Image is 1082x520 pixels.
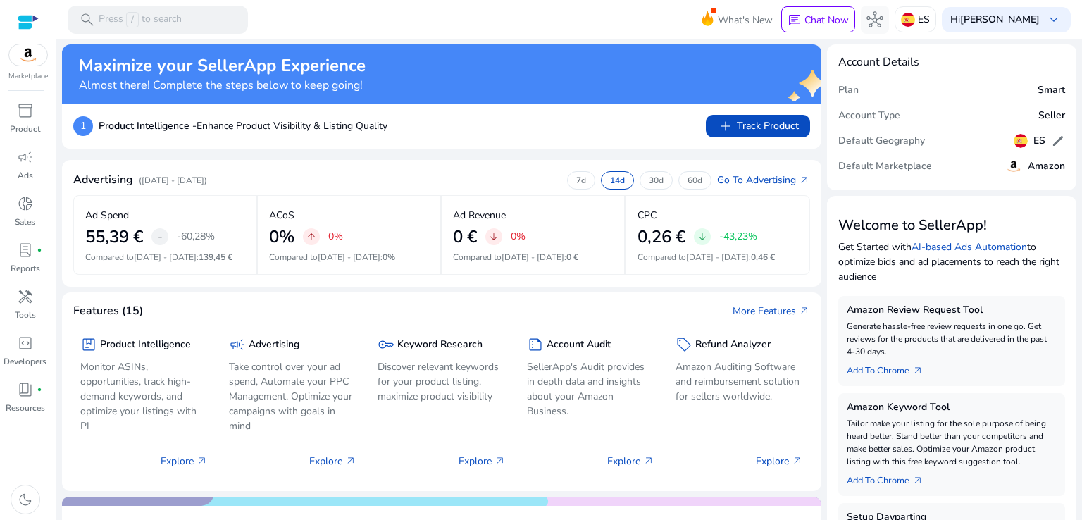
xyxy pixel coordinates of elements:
[1038,110,1065,122] h5: Seller
[459,454,506,469] p: Explore
[73,173,133,187] h4: Advertising
[269,208,294,223] p: ACoS
[643,455,654,466] span: arrow_outward
[847,320,1057,358] p: Generate hassle-free review requests in one go. Get reviews for the products that are delivered i...
[847,402,1057,414] h5: Amazon Keyword Tool
[1038,85,1065,97] h5: Smart
[576,175,586,186] p: 7d
[15,216,35,228] p: Sales
[328,229,343,244] p: 0%
[161,454,208,469] p: Explore
[804,13,849,27] p: Chat Now
[912,365,924,376] span: arrow_outward
[17,335,34,352] span: code_blocks
[1005,158,1022,175] img: amazon.svg
[676,336,692,353] span: sell
[488,231,499,242] span: arrow_downward
[912,475,924,486] span: arrow_outward
[838,110,900,122] h5: Account Type
[99,12,182,27] p: Press to search
[717,118,799,135] span: Track Product
[861,6,889,34] button: hub
[847,358,935,378] a: Add To Chrome
[383,252,395,263] span: 0%
[866,11,883,28] span: hub
[318,252,380,263] span: [DATE] - [DATE]
[80,336,97,353] span: package
[719,229,757,244] p: -43,23%
[918,7,930,32] p: ES
[1045,11,1062,28] span: keyboard_arrow_down
[6,402,45,414] p: Resources
[229,336,246,353] span: campaign
[781,6,855,33] button: chatChat Now
[100,339,191,351] h5: Product Intelligence
[453,227,477,247] h2: 0 €
[686,252,749,263] span: [DATE] - [DATE]
[838,85,859,97] h5: Plan
[847,468,935,488] a: Add To Chrome
[788,13,802,27] span: chat
[1014,134,1028,148] img: es.svg
[306,231,317,242] span: arrow_upward
[1051,134,1065,148] span: edit
[177,229,215,244] p: -60,28%
[17,102,34,119] span: inventory_2
[17,195,34,212] span: donut_small
[80,359,208,433] p: Monitor ASINs, opportunities, track high-demand keywords, and optimize your listings with PI
[638,251,799,264] p: Compared to :
[378,336,394,353] span: key
[397,339,483,351] h5: Keyword Research
[10,123,40,135] p: Product
[733,304,810,318] a: More Featuresarrow_outward
[18,169,33,182] p: Ads
[1033,135,1045,147] h5: ES
[676,359,803,404] p: Amazon Auditing Software and reimbursement solution for sellers worldwide.
[688,175,702,186] p: 60d
[453,251,613,264] p: Compared to :
[502,252,564,263] span: [DATE] - [DATE]
[717,118,734,135] span: add
[838,240,1065,284] p: Get Started with to optimize bids and ad placements to reach the right audience
[1028,161,1065,173] h5: Amazon
[607,454,654,469] p: Explore
[751,252,775,263] span: 0,46 €
[199,252,232,263] span: 139,45 €
[511,229,526,244] p: 0%
[79,79,366,92] h4: Almost there! Complete the steps below to keep going!
[838,56,919,69] h4: Account Details
[99,118,387,133] p: Enhance Product Visibility & Listing Quality
[638,227,685,247] h2: 0,26 €
[99,119,197,132] b: Product Intelligence -
[847,304,1057,316] h5: Amazon Review Request Tool
[269,251,429,264] p: Compared to :
[697,231,708,242] span: arrow_downward
[249,339,299,351] h5: Advertising
[706,115,810,137] button: addTrack Product
[9,44,47,66] img: amazon.svg
[17,381,34,398] span: book_4
[309,454,356,469] p: Explore
[960,13,1040,26] b: [PERSON_NAME]
[756,454,803,469] p: Explore
[139,174,207,187] p: ([DATE] - [DATE])
[79,56,366,76] h2: Maximize your SellerApp Experience
[17,149,34,166] span: campaign
[527,359,654,419] p: SellerApp's Audit provides in depth data and insights about your Amazon Business.
[15,309,36,321] p: Tools
[799,175,810,186] span: arrow_outward
[912,240,1027,254] a: AI-based Ads Automation
[79,11,96,28] span: search
[4,355,46,368] p: Developers
[649,175,664,186] p: 30d
[37,247,42,253] span: fiber_manual_record
[901,13,915,27] img: es.svg
[717,173,810,187] a: Go To Advertisingarrow_outward
[495,455,506,466] span: arrow_outward
[73,304,143,318] h4: Features (15)
[345,455,356,466] span: arrow_outward
[17,288,34,305] span: handyman
[547,339,611,351] h5: Account Audit
[73,116,93,136] p: 1
[126,12,139,27] span: /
